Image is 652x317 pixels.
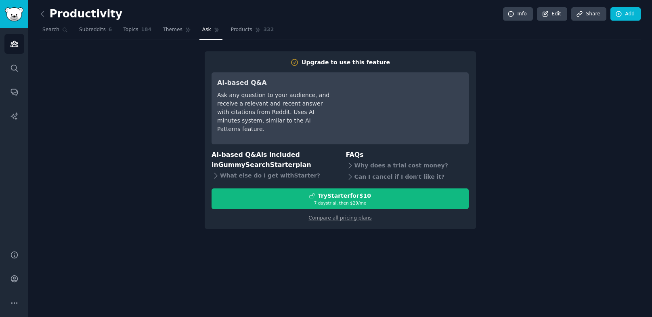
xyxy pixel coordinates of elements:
[76,23,115,40] a: Subreddits6
[141,26,152,34] span: 184
[217,78,331,88] h3: AI-based Q&A
[231,26,252,34] span: Products
[302,58,390,67] div: Upgrade to use this feature
[109,26,112,34] span: 6
[202,26,211,34] span: Ask
[40,23,71,40] a: Search
[537,7,567,21] a: Edit
[42,26,59,34] span: Search
[120,23,154,40] a: Topics184
[79,26,106,34] span: Subreddits
[571,7,606,21] a: Share
[264,26,274,34] span: 332
[212,200,468,206] div: 7 days trial, then $ 29 /mo
[217,91,331,133] div: Ask any question to your audience, and receive a relevant and recent answer with citations from R...
[199,23,222,40] a: Ask
[610,7,641,21] a: Add
[212,170,335,181] div: What else do I get with Starter ?
[308,215,371,221] a: Compare all pricing plans
[5,7,23,21] img: GummySearch logo
[163,26,182,34] span: Themes
[318,192,371,200] div: Try Starter for $10
[346,150,469,160] h3: FAQs
[346,160,469,171] div: Why does a trial cost money?
[212,188,469,209] button: TryStarterfor$107 daystrial, then $29/mo
[346,171,469,183] div: Can I cancel if I don't like it?
[212,150,335,170] h3: AI-based Q&A is included in plan
[503,7,533,21] a: Info
[228,23,277,40] a: Products332
[123,26,138,34] span: Topics
[40,8,122,21] h2: Productivity
[160,23,194,40] a: Themes
[218,161,296,169] span: GummySearch Starter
